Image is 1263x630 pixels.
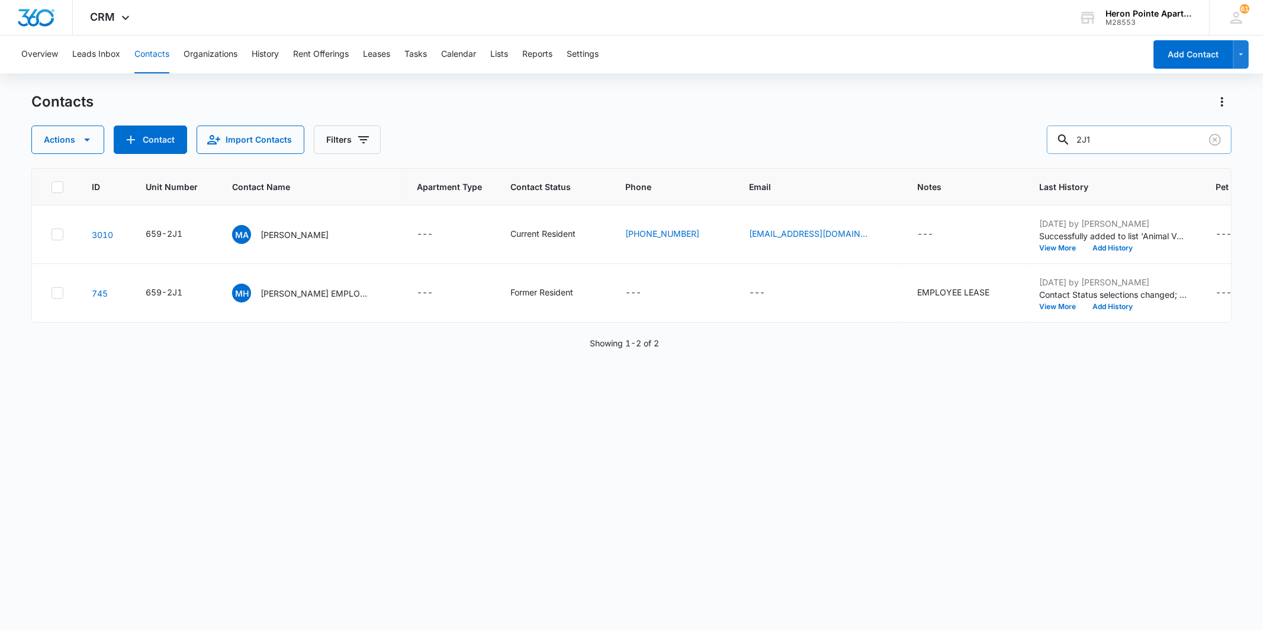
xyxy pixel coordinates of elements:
span: Phone [625,181,703,193]
div: Former Resident [510,286,573,298]
div: Notes - EMPLOYEE LEASE - Select to Edit Field [917,286,1011,300]
div: --- [417,286,433,300]
div: notifications count [1240,4,1249,14]
div: --- [1216,227,1232,242]
div: --- [917,227,933,242]
button: Rent Offerings [293,36,349,73]
button: Overview [21,36,58,73]
a: Navigate to contact details page for Marta Aleman [92,230,113,240]
button: Contacts [134,36,169,73]
div: Email - - Select to Edit Field [749,286,786,300]
button: Tasks [404,36,427,73]
p: [PERSON_NAME] [261,229,329,241]
div: Contact Name - Marta Aleman - Select to Edit Field [232,225,350,244]
div: Contact Status - Former Resident - Select to Edit Field [510,286,594,300]
div: --- [1216,286,1232,300]
div: Notes - - Select to Edit Field [917,227,955,242]
div: EMPLOYEE LEASE [917,286,989,298]
button: View More [1039,303,1084,310]
button: Clear [1206,130,1225,149]
div: 659-2J1 [146,286,182,298]
p: [DATE] by [PERSON_NAME] [1039,276,1187,288]
button: Reports [522,36,552,73]
button: Add History [1084,303,1141,310]
div: Pet #1 Name - - Select to Edit Field [1216,286,1253,300]
p: Showing 1-2 of 2 [590,337,659,349]
span: Unit Number [146,181,204,193]
p: [DATE] by [PERSON_NAME] [1039,217,1187,230]
div: Phone - - Select to Edit Field [625,286,663,300]
p: Successfully added to list 'Animal Vaccinations'. [1039,230,1187,242]
button: Calendar [441,36,476,73]
button: Filters [314,126,381,154]
span: Apartment Type [417,181,482,193]
span: MA [232,225,251,244]
div: Pet #1 Name - - Select to Edit Field [1216,227,1253,242]
span: Last History [1039,181,1170,193]
button: Add Contact [1153,40,1233,69]
div: --- [417,227,433,242]
div: Email - aleman413@gmail.com - Select to Edit Field [749,227,889,242]
div: --- [749,286,765,300]
span: ID [92,181,100,193]
button: View More [1039,245,1084,252]
button: Leads Inbox [72,36,120,73]
div: 659-2J1 [146,227,182,240]
button: Import Contacts [197,126,304,154]
span: Email [749,181,872,193]
div: account name [1105,9,1192,18]
div: Contact Status - Current Resident - Select to Edit Field [510,227,597,242]
input: Search Contacts [1047,126,1232,154]
h1: Contacts [31,93,94,111]
span: Contact Name [232,181,371,193]
button: Lists [490,36,508,73]
span: MH [232,284,251,303]
p: Contact Status selections changed; Current Resident was removed and Former Resident was added. [1039,288,1187,301]
span: Notes [917,181,1011,193]
button: Leases [363,36,390,73]
button: Organizations [184,36,237,73]
button: Actions [31,126,104,154]
a: [PHONE_NUMBER] [625,227,699,240]
div: Apartment Type - - Select to Edit Field [417,227,454,242]
span: 61 [1240,4,1249,14]
a: Navigate to contact details page for Michael Hernandez EMPLOYEE LEASE [92,288,108,298]
div: account id [1105,18,1192,27]
p: [PERSON_NAME] EMPLOYEE LEASE [261,287,367,300]
div: Unit Number - 659-2J1 - Select to Edit Field [146,286,204,300]
div: Contact Name - Michael Hernandez EMPLOYEE LEASE - Select to Edit Field [232,284,388,303]
a: [EMAIL_ADDRESS][DOMAIN_NAME] [749,227,867,240]
button: Settings [567,36,599,73]
div: Apartment Type - - Select to Edit Field [417,286,454,300]
div: Current Resident [510,227,576,240]
div: Unit Number - 659-2J1 - Select to Edit Field [146,227,204,242]
button: Add History [1084,245,1141,252]
span: CRM [91,11,115,23]
span: Contact Status [510,181,580,193]
button: History [252,36,279,73]
button: Add Contact [114,126,187,154]
button: Actions [1213,92,1232,111]
div: Phone - (970) 534-9922 - Select to Edit Field [625,227,721,242]
div: --- [625,286,641,300]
